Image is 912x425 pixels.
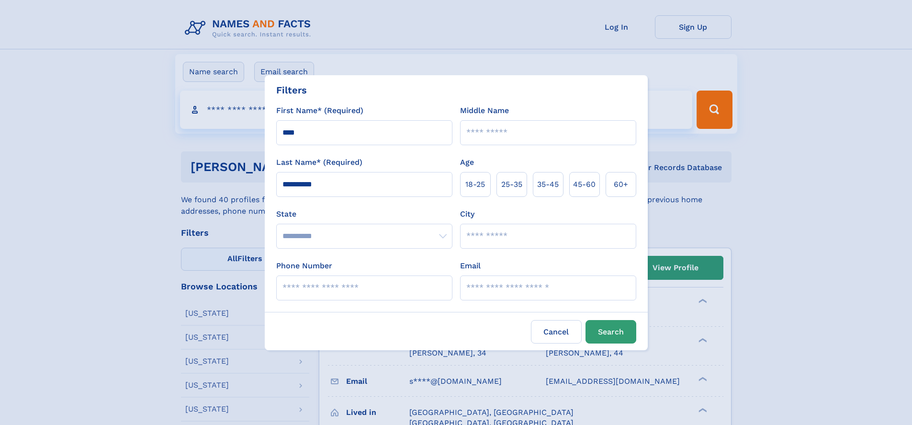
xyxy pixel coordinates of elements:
label: State [276,208,452,220]
button: Search [585,320,636,344]
span: 35‑45 [537,179,559,190]
span: 18‑25 [465,179,485,190]
label: Age [460,157,474,168]
span: 45‑60 [573,179,596,190]
label: Phone Number [276,260,332,272]
label: Email [460,260,481,272]
label: Middle Name [460,105,509,116]
label: Cancel [531,320,582,344]
label: City [460,208,474,220]
span: 25‑35 [501,179,522,190]
label: First Name* (Required) [276,105,363,116]
div: Filters [276,83,307,97]
label: Last Name* (Required) [276,157,362,168]
span: 60+ [614,179,628,190]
